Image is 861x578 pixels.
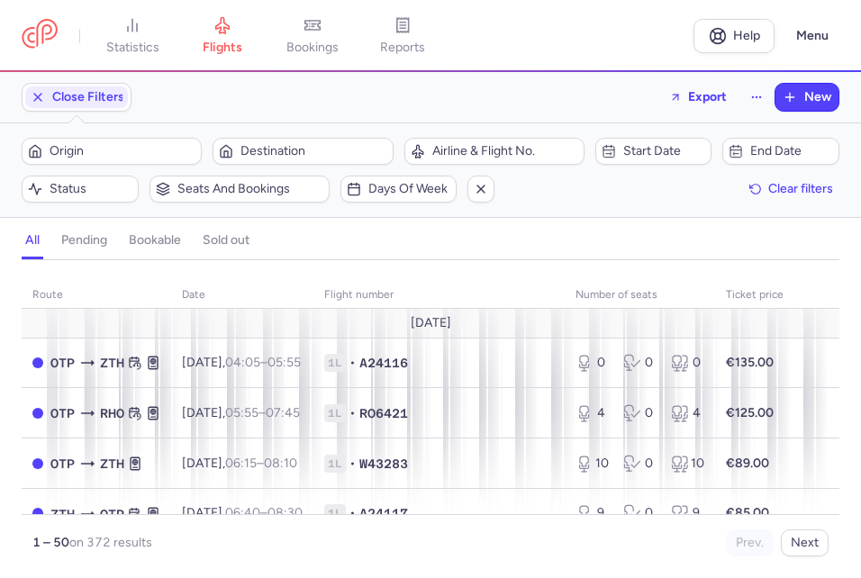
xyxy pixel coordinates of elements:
th: Flight number [313,282,565,309]
a: CitizenPlane red outlined logo [22,19,58,52]
span: 1L [324,404,346,422]
span: OTP [50,353,75,373]
span: OTP [50,454,75,474]
th: date [171,282,313,309]
button: End date [722,138,839,165]
button: Status [22,176,139,203]
button: New [775,84,838,111]
span: ZTH [100,454,124,474]
button: Destination [213,138,393,165]
span: flights [203,40,242,56]
a: reports [358,16,448,56]
button: Next [781,529,829,556]
time: 04:05 [225,355,260,370]
button: Origin [22,138,202,165]
div: 0 [623,404,657,422]
th: number of seats [565,282,715,309]
span: A24117 [359,504,408,522]
button: Prev. [726,529,774,556]
h4: all [25,232,40,248]
span: • [349,504,356,522]
span: RO6421 [359,404,408,422]
a: statistics [87,16,177,56]
span: RHO [100,403,124,423]
span: – [225,456,297,471]
th: Ticket price [715,282,794,309]
a: bookings [267,16,358,56]
span: • [349,455,356,473]
button: Start date [595,138,712,165]
span: on 372 results [69,535,152,550]
strong: €125.00 [726,405,774,420]
span: • [349,404,356,422]
time: 06:15 [225,456,257,471]
div: 0 [671,354,704,372]
a: flights [177,16,267,56]
span: Clear filters [768,182,833,195]
span: – [225,355,301,370]
button: Export [657,83,739,112]
div: 9 [671,504,704,522]
button: Menu [785,19,839,53]
div: 0 [623,354,657,372]
div: 0 [623,455,657,473]
button: Seats and bookings [150,176,330,203]
span: ZTH [50,504,75,524]
h4: bookable [129,232,181,248]
span: – [225,505,303,520]
button: Close Filters [23,84,131,111]
strong: €135.00 [726,355,774,370]
span: [DATE], [182,505,303,520]
div: 10 [671,455,704,473]
a: Help [693,19,775,53]
time: 05:55 [267,355,301,370]
strong: €89.00 [726,456,769,471]
button: Airline & Flight No. [404,138,585,165]
time: 08:10 [264,456,297,471]
span: Close Filters [52,90,124,104]
span: [DATE], [182,405,300,420]
span: 1L [324,504,346,522]
h4: sold out [203,232,249,248]
div: 0 [623,504,657,522]
span: End date [750,144,833,158]
th: route [22,282,171,309]
div: 9 [576,504,609,522]
h4: pending [61,232,107,248]
button: Clear filters [743,176,839,203]
strong: €85.00 [726,505,769,520]
span: OTP [50,403,75,423]
div: 10 [576,455,609,473]
span: Seats and bookings [177,182,323,196]
span: statistics [106,40,159,56]
span: • [349,354,356,372]
span: W43283 [359,455,408,473]
span: A24116 [359,354,408,372]
span: OTP [100,504,124,524]
span: Airline & Flight No. [432,144,578,158]
span: [DATE], [182,456,297,471]
button: Days of week [340,176,458,203]
div: 4 [671,404,704,422]
span: Start date [623,144,706,158]
span: Status [50,182,132,196]
span: [DATE], [182,355,301,370]
span: New [804,90,831,104]
span: 1L [324,354,346,372]
span: bookings [286,40,339,56]
div: 4 [576,404,609,422]
span: Destination [240,144,386,158]
span: 1L [324,455,346,473]
span: Export [688,90,727,104]
time: 06:40 [225,505,260,520]
span: Days of week [368,182,451,196]
time: 05:55 [225,405,258,420]
span: Origin [50,144,195,158]
time: 08:30 [267,505,303,520]
time: 07:45 [266,405,300,420]
span: reports [380,40,425,56]
span: [DATE] [411,316,451,330]
div: 0 [576,354,609,372]
span: ZTH [100,353,124,373]
span: – [225,405,300,420]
